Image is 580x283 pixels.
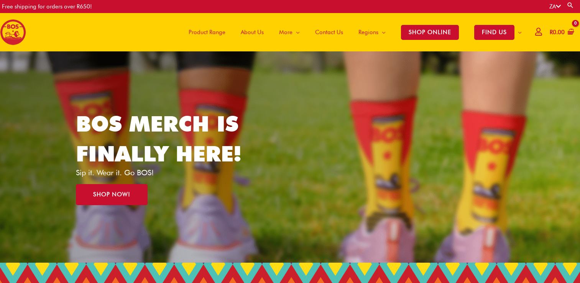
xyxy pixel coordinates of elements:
a: ZA [549,3,561,10]
a: SHOP ONLINE [393,13,467,51]
a: More [271,13,307,51]
span: SHOP ONLINE [401,25,459,40]
a: View Shopping Cart, empty [548,24,574,41]
span: Contact Us [315,21,343,44]
a: Contact Us [307,13,351,51]
span: FIND US [474,25,514,40]
span: R [550,29,553,36]
a: BOS MERCH IS FINALLY HERE! [76,111,242,166]
span: Regions [358,21,378,44]
span: Product Range [189,21,225,44]
a: Regions [351,13,393,51]
p: Sip it. Wear it. Go BOS! [76,169,253,176]
span: About Us [241,21,264,44]
span: More [279,21,292,44]
bdi: 0.00 [550,29,565,36]
span: SHOP NOW! [93,192,130,197]
a: About Us [233,13,271,51]
nav: Site Navigation [175,13,529,51]
a: Product Range [181,13,233,51]
a: SHOP NOW! [76,184,148,205]
a: Search button [567,2,574,9]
